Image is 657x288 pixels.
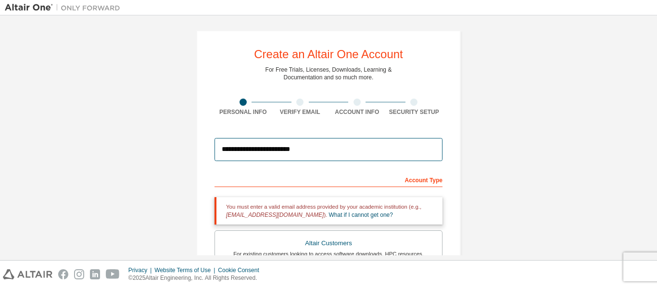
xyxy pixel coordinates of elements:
[386,108,443,116] div: Security Setup
[215,172,442,187] div: Account Type
[215,197,442,225] div: You must enter a valid email address provided by your academic institution (e.g., ).
[221,237,436,250] div: Altair Customers
[128,266,154,274] div: Privacy
[5,3,125,13] img: Altair One
[265,66,392,81] div: For Free Trials, Licenses, Downloads, Learning & Documentation and so much more.
[329,212,393,218] a: What if I cannot get one?
[90,269,100,279] img: linkedin.svg
[215,108,272,116] div: Personal Info
[74,269,84,279] img: instagram.svg
[128,274,265,282] p: © 2025 Altair Engineering, Inc. All Rights Reserved.
[272,108,329,116] div: Verify Email
[254,49,403,60] div: Create an Altair One Account
[328,108,386,116] div: Account Info
[106,269,120,279] img: youtube.svg
[3,269,52,279] img: altair_logo.svg
[218,266,265,274] div: Cookie Consent
[226,212,324,218] span: [EMAIL_ADDRESS][DOMAIN_NAME]
[154,266,218,274] div: Website Terms of Use
[221,250,436,265] div: For existing customers looking to access software downloads, HPC resources, community, trainings ...
[58,269,68,279] img: facebook.svg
